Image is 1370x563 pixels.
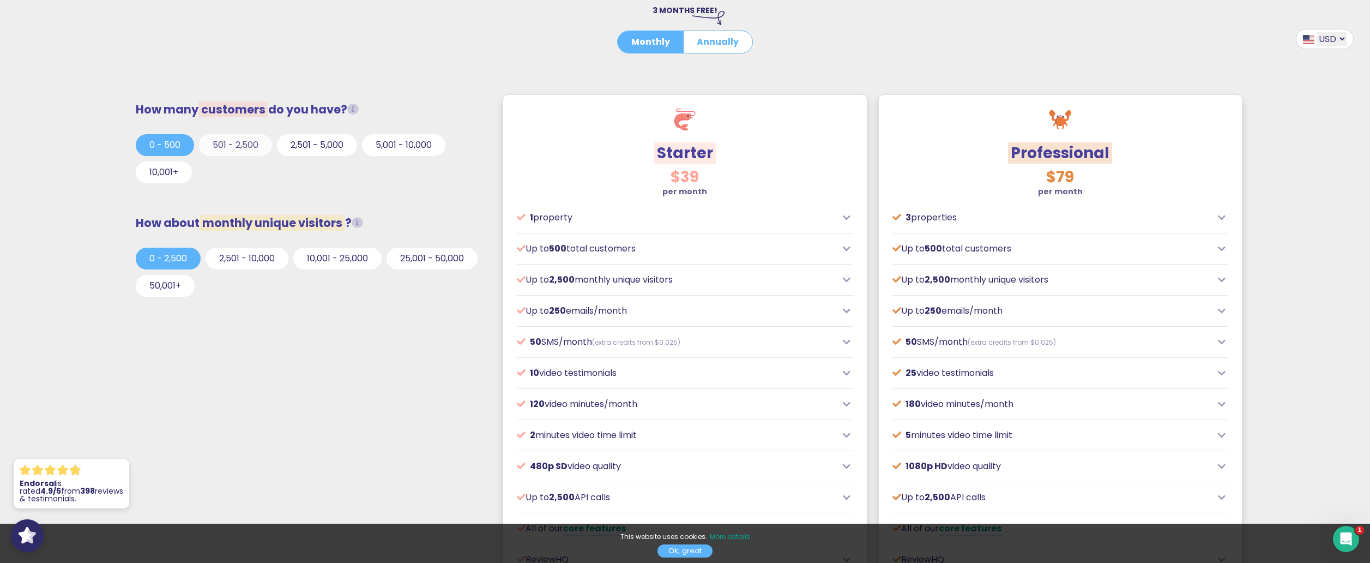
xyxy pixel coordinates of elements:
span: monthly unique visitors [200,215,345,231]
span: (extra credits from $0.025) [592,338,680,347]
button: Annually [683,31,752,53]
a: More details [710,532,750,542]
strong: per month [662,186,707,197]
span: 50 [530,336,541,348]
span: customers [198,101,268,117]
span: $39 [671,166,699,188]
i: Total customers from whom you request testimonials/reviews. [347,104,359,115]
span: 2,500 [925,491,950,504]
strong: Endorsal [20,478,56,489]
p: Up to API calls [517,491,836,504]
button: 2,501 - 10,000 [206,248,288,269]
strong: 398 [80,486,95,496]
p: minutes video time limit [892,429,1212,442]
span: 120 [530,398,545,410]
span: (extra credits from $0.025) [968,338,1056,347]
p: minutes video time limit [517,429,836,442]
p: video testimonials [892,367,1212,380]
button: 0 - 500 [136,134,194,156]
span: Starter [654,142,716,164]
p: Up to total customers [517,242,836,255]
span: 3 [906,211,911,224]
span: Professional [1008,142,1112,164]
span: 500 [549,242,566,255]
iframe: Intercom live chat [1333,526,1359,552]
button: 2,501 - 5,000 [277,134,357,156]
p: video minutes/month [892,398,1212,411]
a: core features [939,522,1001,536]
button: 25,001 - 50,000 [387,248,478,269]
img: shrimp.svg [674,109,696,130]
p: Up to monthly unique visitors [517,273,836,286]
p: This website uses cookies. [11,532,1359,542]
p: Up to emails/month [517,304,836,318]
p: property [517,211,836,224]
span: 250 [549,304,566,317]
span: 50 [906,336,917,348]
span: 5 [906,429,911,441]
p: Up to API calls [892,491,1212,504]
span: 3 MONTHS FREE! [653,5,717,16]
button: 5,001 - 10,000 [362,134,445,156]
span: $79 [1046,166,1074,188]
span: 250 [925,304,942,317]
img: arrow-right-down.svg [692,11,725,25]
span: 1 [530,211,533,224]
i: Unique visitors that view our social proof tools (widgets, FOMO popups or Wall of Love) on your w... [352,217,363,229]
span: 25 [906,367,916,379]
span: 2,500 [549,273,575,286]
p: properties [892,211,1212,224]
p: Up to emails/month [892,304,1212,318]
button: 0 - 2,500 [136,248,201,269]
p: video minutes/month [517,398,836,411]
p: Up to monthly unique visitors [892,273,1212,286]
p: Up to total customers [892,242,1212,255]
span: 2,500 [925,273,950,286]
p: video testimonials [517,367,836,380]
p: SMS/month [517,336,836,349]
button: 10,001 - 25,000 [293,248,382,269]
img: crab.svg [1049,109,1071,130]
strong: 4.9/5 [40,486,61,496]
span: 480p SD [530,460,568,472]
a: core features [563,522,626,536]
span: 1 [1355,526,1364,535]
strong: per month [1038,186,1083,197]
p: video quality [892,460,1212,473]
a: Ok, great [657,544,713,558]
button: Monthly [618,31,684,53]
span: 1080p HD [906,460,947,472]
button: 10,001+ [136,161,192,183]
span: 2,500 [549,491,575,504]
span: 2 [530,429,535,441]
h3: How about ? [136,216,484,230]
p: SMS/month [892,336,1212,349]
span: 10 [530,367,539,379]
button: 50,001+ [136,275,195,297]
p: All of our [892,522,1212,535]
p: video quality [517,460,836,473]
h3: How many do you have? [136,103,484,116]
span: 500 [925,242,942,255]
span: 180 [906,398,921,410]
p: All of our [517,522,836,535]
button: 501 - 2,500 [199,134,272,156]
p: is rated from reviews & testimonials. [20,480,123,502]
